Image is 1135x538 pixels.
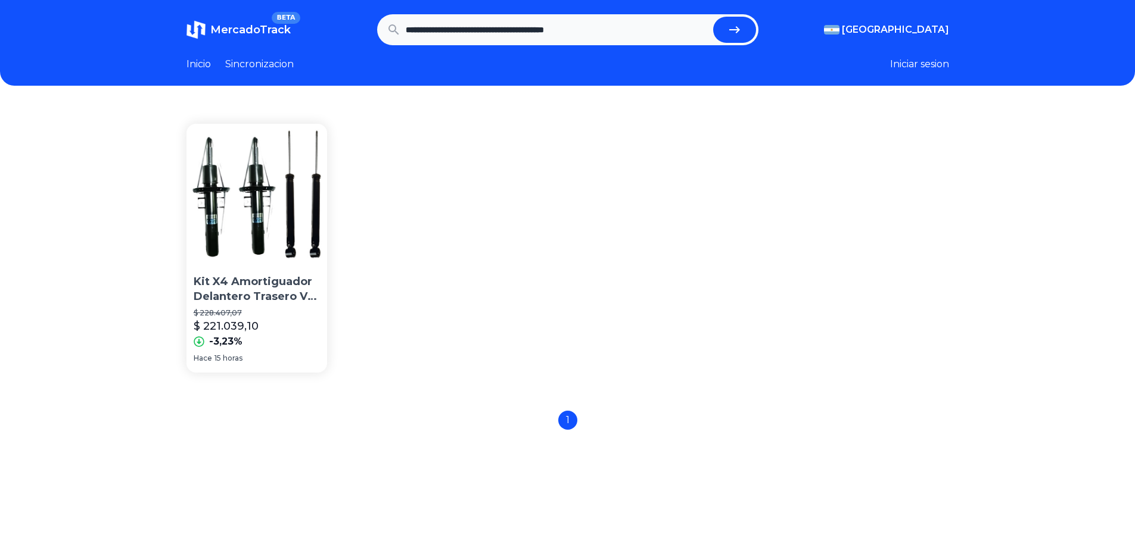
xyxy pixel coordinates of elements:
[890,57,949,71] button: Iniciar sesion
[225,57,294,71] a: Sincronizacion
[824,25,839,35] img: Argentina
[824,23,949,37] button: [GEOGRAPHIC_DATA]
[194,354,212,363] span: Hace
[186,124,328,373] a: Kit X4 Amortiguador Delantero Trasero Vw Suran / Fox NakataKit X4 Amortiguador Delantero Trasero ...
[186,124,328,265] img: Kit X4 Amortiguador Delantero Trasero Vw Suran / Fox Nakata
[194,318,259,334] p: $ 221.039,10
[209,334,242,349] p: -3,23%
[194,308,321,318] p: $ 228.407,07
[186,57,211,71] a: Inicio
[186,20,291,39] a: MercadoTrackBETA
[272,12,300,24] span: BETA
[194,274,321,304] p: Kit X4 Amortiguador Delantero Trasero Vw Suran / Fox Nakata
[214,354,242,363] span: 15 horas
[210,23,291,36] span: MercadoTrack
[186,20,206,39] img: MercadoTrack
[842,23,949,37] span: [GEOGRAPHIC_DATA]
